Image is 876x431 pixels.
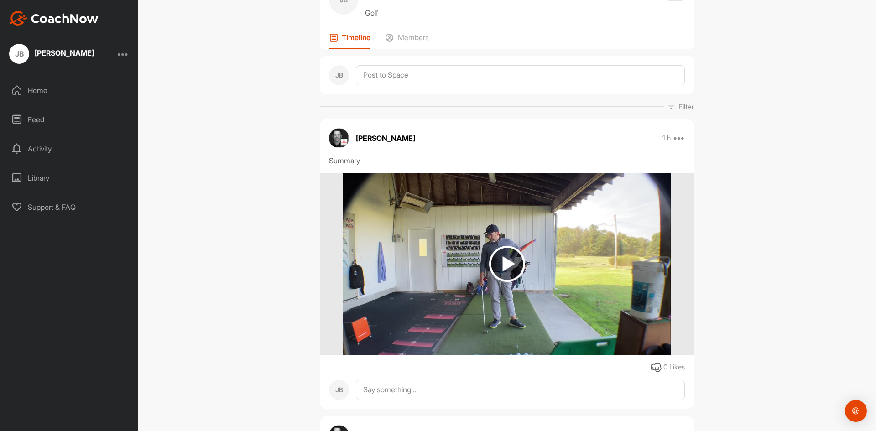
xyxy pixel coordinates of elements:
p: 1 h [662,134,671,143]
div: JB [329,380,349,400]
div: [PERSON_NAME] [35,49,94,57]
p: Timeline [342,33,370,42]
p: [PERSON_NAME] [356,133,415,144]
img: play [489,246,525,282]
div: Open Intercom Messenger [845,400,867,422]
div: Summary [329,155,685,166]
img: CoachNow [9,11,99,26]
img: avatar [329,128,349,148]
div: Library [5,166,134,189]
div: Support & FAQ [5,196,134,218]
p: Members [398,33,429,42]
img: media [343,173,670,355]
div: 0 Likes [663,362,685,373]
div: Home [5,79,134,102]
div: Feed [5,108,134,131]
div: JB [9,44,29,64]
p: Filter [678,101,694,112]
div: JB [329,65,349,85]
div: Activity [5,137,134,160]
p: Golf [365,7,504,18]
